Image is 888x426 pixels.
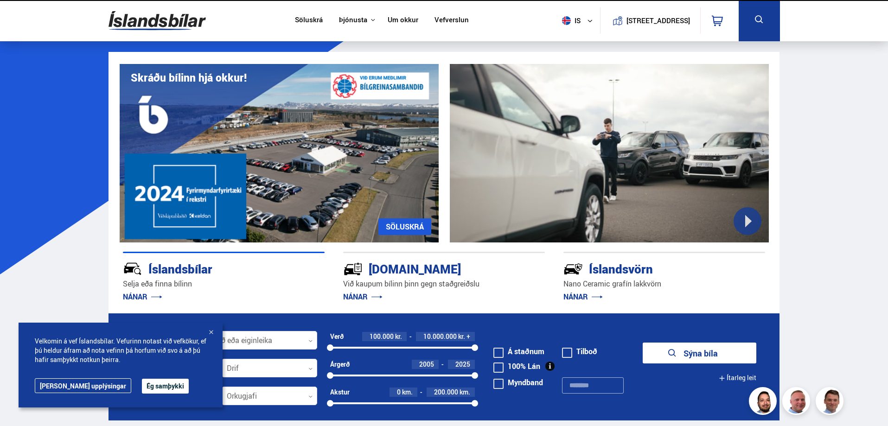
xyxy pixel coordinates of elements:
[558,16,581,25] span: is
[605,7,695,34] a: [STREET_ADDRESS]
[402,388,413,396] span: km.
[493,379,543,386] label: Myndband
[109,6,206,36] img: G0Ugv5HjCgRt.svg
[493,362,540,370] label: 100% Lán
[558,7,600,34] button: is
[123,292,162,302] a: NÁNAR
[643,343,756,363] button: Sýna bíla
[370,332,394,341] span: 100.000
[343,279,545,289] p: Við kaupum bílinn þinn gegn staðgreiðslu
[131,71,247,84] h1: Skráðu bílinn hjá okkur!
[123,279,325,289] p: Selja eða finna bílinn
[378,218,431,235] a: SÖLUSKRÁ
[563,292,603,302] a: NÁNAR
[784,388,811,416] img: siFngHWaQ9KaOqBr.png
[295,16,323,25] a: Söluskrá
[562,16,571,25] img: svg+xml;base64,PHN2ZyB4bWxucz0iaHR0cDovL3d3dy53My5vcmcvMjAwMC9zdmciIHdpZHRoPSI1MTIiIGhlaWdodD0iNT...
[35,337,206,364] span: Velkomin á vef Íslandsbílar. Vefurinn notast við vefkökur, ef þú heldur áfram að nota vefinn þá h...
[455,360,470,369] span: 2025
[339,16,367,25] button: Þjónusta
[434,388,458,396] span: 200.000
[719,368,756,388] button: Ítarleg leit
[142,379,189,394] button: Ég samþykki
[434,16,469,25] a: Vefverslun
[330,333,344,340] div: Verð
[817,388,845,416] img: FbJEzSuNWCJXmdc-.webp
[35,378,131,393] a: [PERSON_NAME] upplýsingar
[343,259,363,279] img: tr5P-W3DuiFaO7aO.svg
[563,259,583,279] img: -Svtn6bYgwAsiwNX.svg
[750,388,778,416] img: nhp88E3Fdnt1Opn2.png
[563,260,732,276] div: Íslandsvörn
[458,333,465,340] span: kr.
[423,332,457,341] span: 10.000.000
[419,360,434,369] span: 2005
[395,333,402,340] span: kr.
[330,361,350,368] div: Árgerð
[343,260,512,276] div: [DOMAIN_NAME]
[343,292,383,302] a: NÁNAR
[630,17,687,25] button: [STREET_ADDRESS]
[397,388,401,396] span: 0
[460,388,470,396] span: km.
[493,348,544,355] label: Á staðnum
[120,64,439,242] img: eKx6w-_Home_640_.png
[388,16,418,25] a: Um okkur
[123,260,292,276] div: Íslandsbílar
[562,348,597,355] label: Tilboð
[330,388,350,396] div: Akstur
[563,279,765,289] p: Nano Ceramic grafín lakkvörn
[466,333,470,340] span: +
[123,259,142,279] img: JRvxyua_JYH6wB4c.svg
